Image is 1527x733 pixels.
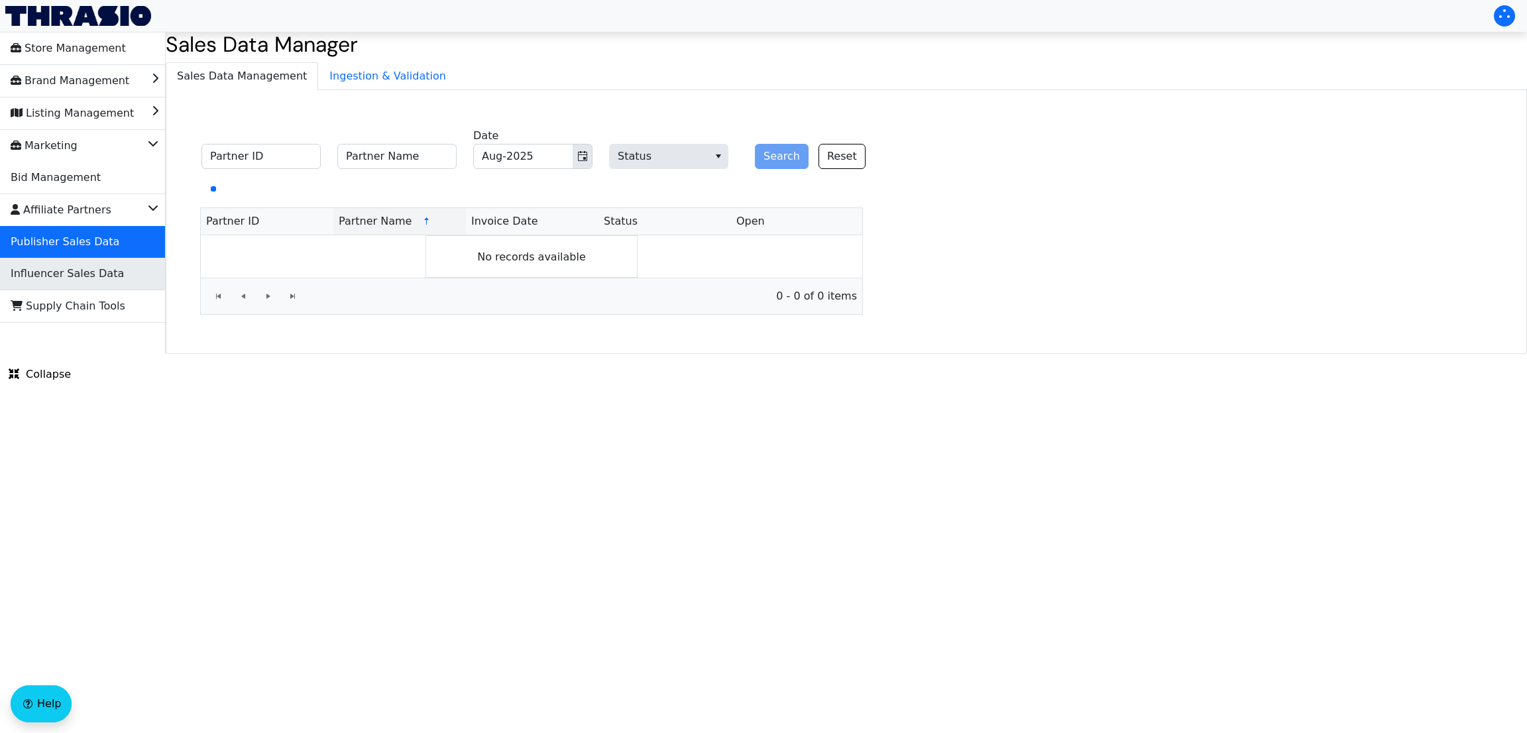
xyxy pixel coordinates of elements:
span: Collapse [9,366,71,382]
button: Toggle calendar [573,144,592,168]
span: Partner ID [206,213,259,229]
span: Sales Data Management [166,63,317,89]
span: Brand Management [11,70,129,91]
span: Open [736,213,765,229]
div: Page 1 of 0 [201,278,862,314]
button: select [708,144,728,168]
span: Affiliate Partners [11,199,111,221]
h2: Sales Data Manager [166,32,1527,57]
span: Bid Management [11,167,101,188]
span: 0 - 0 of 0 items [316,288,857,304]
img: Thrasio Logo [5,6,151,26]
span: Marketing [11,135,78,156]
span: Invoice Date [471,213,538,229]
span: Listing Management [11,103,134,124]
span: Ingestion & Validation [319,63,457,89]
span: Influencer Sales Data [11,263,124,284]
button: Reset [819,144,866,169]
span: Store Management [11,38,126,59]
span: Status [609,144,728,169]
span: Partner Name [339,213,412,229]
div: No records available [425,235,638,278]
span: Help [37,696,61,712]
input: Aug-2025 [474,144,573,168]
span: Status [604,213,638,229]
span: Supply Chain Tools [11,296,125,317]
span: Publisher Sales Data [11,231,119,253]
button: Help floatingactionbutton [11,685,72,722]
label: Date [473,128,498,144]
